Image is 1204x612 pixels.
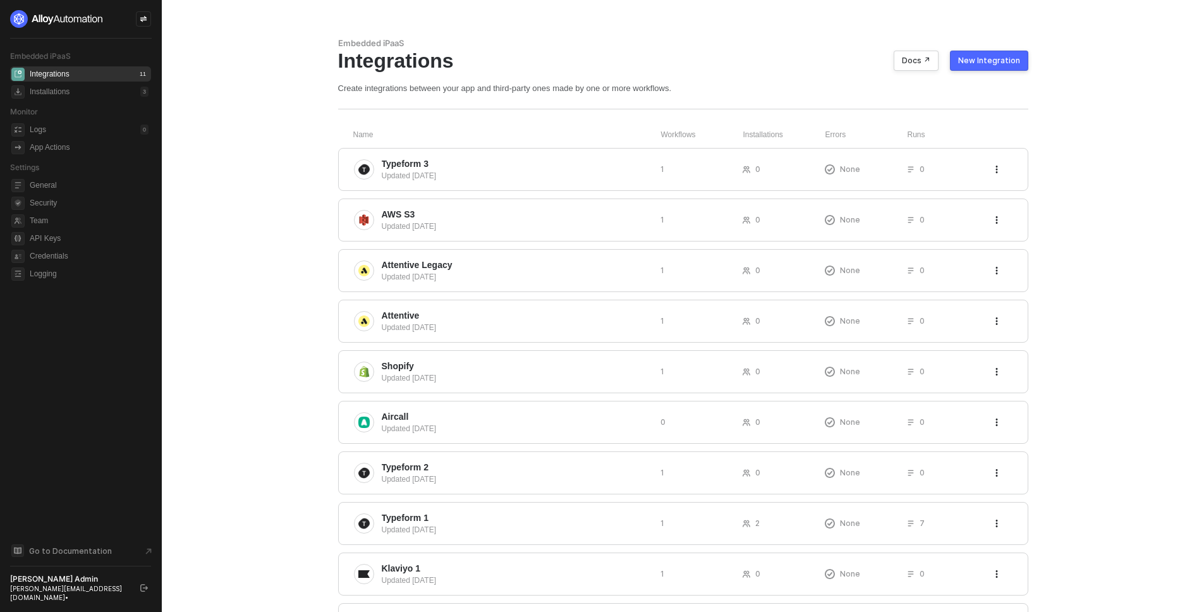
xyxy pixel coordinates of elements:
img: integration-icon [358,417,370,428]
span: None [840,568,860,579]
div: [PERSON_NAME][EMAIL_ADDRESS][DOMAIN_NAME] • [10,584,129,602]
a: Knowledge Base [10,543,152,558]
div: Runs [908,130,994,140]
span: 0 [755,265,760,276]
span: 2 [755,518,760,529]
div: Name [353,130,661,140]
span: icon-exclamation [825,316,835,326]
span: Security [30,195,149,211]
span: 0 [920,417,925,427]
span: icon-users [743,419,750,426]
span: icon-list [907,267,915,274]
div: Updated [DATE] [382,372,650,384]
span: icon-users [743,469,750,477]
span: None [840,518,860,529]
span: logout [140,584,148,592]
span: Attentive Legacy [382,259,453,271]
span: icon-threedots [993,216,1000,224]
span: icon-exclamation [825,468,835,478]
span: icon-users [743,570,750,578]
span: Shopify [382,360,414,372]
span: credentials [11,250,25,263]
a: logo [10,10,151,28]
span: 0 [755,417,760,427]
img: integration-icon [358,568,370,580]
span: icon-list [907,469,915,477]
div: Updated [DATE] [382,170,650,181]
span: installations [11,85,25,99]
span: 0 [755,467,760,478]
span: None [840,366,860,377]
span: None [840,164,860,174]
span: API Keys [30,231,149,246]
span: General [30,178,149,193]
div: Updated [DATE] [382,271,650,283]
span: icon-threedots [993,419,1000,426]
span: icon-users [743,317,750,325]
span: icon-list [907,317,915,325]
div: Installations [30,87,70,97]
span: Logging [30,266,149,281]
div: Workflows [661,130,743,140]
span: icon-exclamation [825,215,835,225]
span: Settings [10,162,39,172]
span: api-key [11,232,25,245]
span: None [840,214,860,225]
div: Updated [DATE] [382,221,650,232]
span: 1 [660,518,664,529]
img: integration-icon [358,366,370,377]
div: [PERSON_NAME] Admin [10,574,129,584]
img: integration-icon [358,518,370,529]
span: logging [11,267,25,281]
img: logo [10,10,104,28]
span: 0 [920,214,925,225]
span: document-arrow [142,545,155,558]
button: Docs ↗ [894,51,939,71]
span: icon-list [907,368,915,376]
span: 0 [920,568,925,579]
img: integration-icon [358,265,370,276]
span: security [11,197,25,210]
span: integrations [11,68,25,81]
span: icon-exclamation [825,417,835,427]
span: icon-users [743,216,750,224]
span: 0 [755,214,760,225]
div: Integrations [30,69,70,80]
span: 1 [660,164,664,174]
span: Typeform 3 [382,157,429,170]
div: 11 [137,69,149,79]
span: 1 [660,467,664,478]
span: icon-exclamation [825,367,835,377]
span: 0 [755,164,760,174]
div: Updated [DATE] [382,524,650,535]
span: team [11,214,25,228]
span: icon-threedots [993,469,1000,477]
span: 7 [920,518,925,529]
span: icon-users [743,368,750,376]
span: None [840,467,860,478]
span: general [11,179,25,192]
div: Embedded iPaaS [338,38,1028,49]
span: Typeform 2 [382,461,429,474]
img: integration-icon [358,315,370,327]
span: icon-list [907,166,915,173]
div: Updated [DATE] [382,474,650,485]
div: Docs ↗ [902,56,930,66]
span: Monitor [10,107,38,116]
span: 0 [920,467,925,478]
span: None [840,417,860,427]
div: 3 [140,87,149,97]
img: integration-icon [358,164,370,175]
span: icon-app-actions [11,141,25,154]
span: 1 [660,214,664,225]
span: icon-list [907,520,915,527]
span: icon-threedots [993,570,1000,578]
div: Logs [30,125,46,135]
span: 0 [755,315,760,326]
span: 0 [755,366,760,377]
span: 0 [660,417,666,427]
span: 0 [755,568,760,579]
span: Aircall [382,410,409,423]
span: icon-users [743,166,750,173]
span: 1 [660,568,664,579]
